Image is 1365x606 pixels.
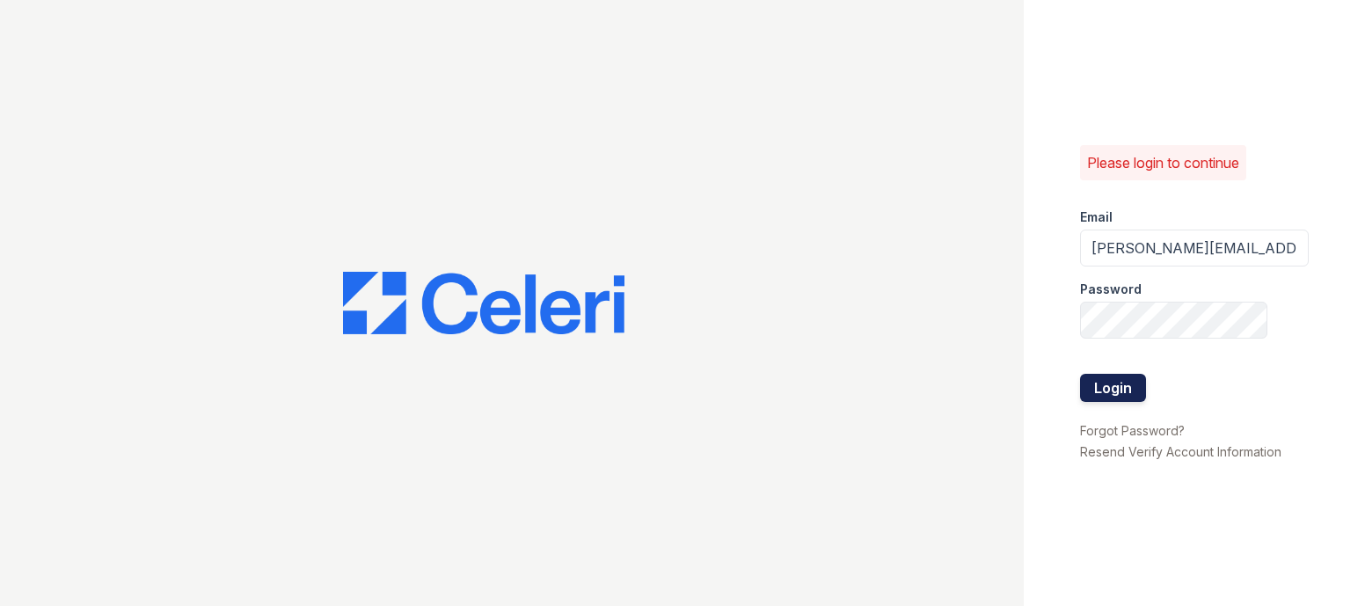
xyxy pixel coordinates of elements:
label: Email [1080,208,1113,226]
a: Forgot Password? [1080,423,1185,438]
img: CE_Logo_Blue-a8612792a0a2168367f1c8372b55b34899dd931a85d93a1a3d3e32e68fde9ad4.png [343,272,624,335]
p: Please login to continue [1087,152,1239,173]
a: Resend Verify Account Information [1080,444,1281,459]
label: Password [1080,281,1142,298]
button: Login [1080,374,1146,402]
